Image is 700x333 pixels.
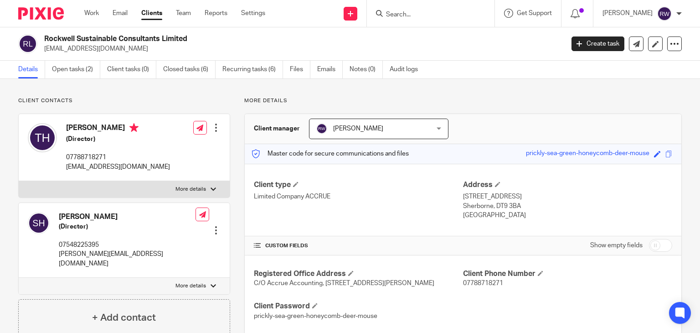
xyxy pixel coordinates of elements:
p: More details [244,97,682,104]
h4: + Add contact [92,311,156,325]
a: Recurring tasks (6) [222,61,283,78]
a: Reports [205,9,227,18]
a: Notes (0) [350,61,383,78]
img: svg%3E [657,6,672,21]
label: Show empty fields [590,241,643,250]
h4: Address [463,180,672,190]
p: 07548225395 [59,240,196,250]
a: Clients [141,9,162,18]
a: Team [176,9,191,18]
h2: Rockwell Sustainable Consultants Limited [44,34,455,44]
h4: Registered Office Address [254,269,463,279]
div: prickly-sea-green-honeycomb-deer-mouse [526,149,649,159]
p: Limited Company ACCRUE [254,192,463,201]
h4: [PERSON_NAME] [59,212,196,222]
a: Open tasks (2) [52,61,100,78]
img: svg%3E [28,212,50,234]
span: prickly-sea-green-honeycomb-deer-mouse [254,313,377,319]
a: Work [84,9,99,18]
a: Settings [241,9,265,18]
p: Client contacts [18,97,230,104]
p: [EMAIL_ADDRESS][DOMAIN_NAME] [44,44,558,53]
span: [PERSON_NAME] [333,125,383,132]
a: Email [113,9,128,18]
span: C/O Accrue Accounting, [STREET_ADDRESS][PERSON_NAME] [254,280,434,286]
h5: (Director) [66,135,170,144]
h4: CUSTOM FIELDS [254,242,463,250]
p: Sherborne, DT9 3BA [463,202,672,211]
a: Details [18,61,45,78]
span: 07788718271 [463,280,503,286]
a: Closed tasks (6) [163,61,216,78]
p: 07788718271 [66,153,170,162]
h3: Client manager [254,124,300,133]
h4: [PERSON_NAME] [66,123,170,135]
h5: (Director) [59,222,196,231]
a: Client tasks (0) [107,61,156,78]
p: More details [175,282,206,290]
p: [PERSON_NAME][EMAIL_ADDRESS][DOMAIN_NAME] [59,250,196,268]
a: Emails [317,61,343,78]
p: [GEOGRAPHIC_DATA] [463,211,672,220]
img: Pixie [18,7,64,20]
span: Get Support [517,10,552,16]
p: [STREET_ADDRESS] [463,192,672,201]
p: Master code for secure communications and files [252,149,409,158]
a: Create task [571,36,624,51]
p: [EMAIL_ADDRESS][DOMAIN_NAME] [66,162,170,172]
h4: Client type [254,180,463,190]
a: Files [290,61,310,78]
h4: Client Phone Number [463,269,672,279]
p: More details [175,186,206,193]
i: Primary [129,123,139,132]
a: Audit logs [390,61,425,78]
img: svg%3E [316,123,327,134]
h4: Client Password [254,302,463,311]
img: svg%3E [18,34,37,53]
img: svg%3E [28,123,57,152]
p: [PERSON_NAME] [602,9,653,18]
input: Search [385,11,467,19]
